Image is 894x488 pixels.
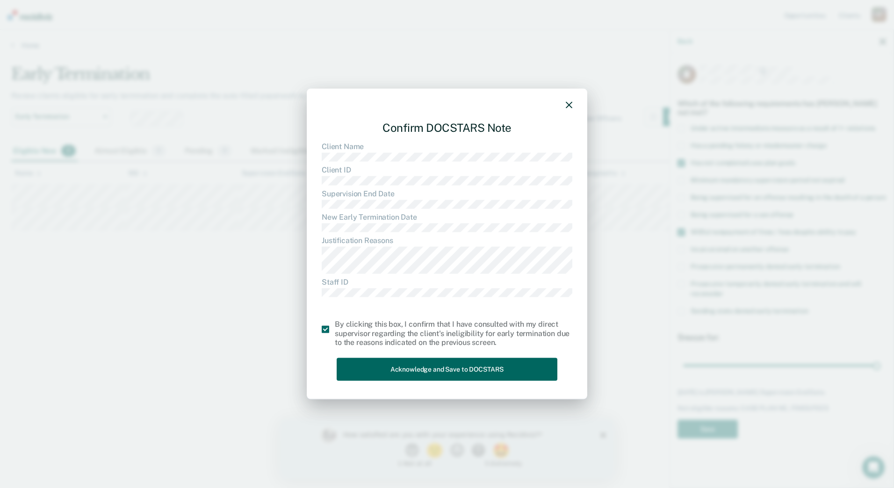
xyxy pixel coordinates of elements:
button: 5 [213,25,232,39]
button: Acknowledge and Save to DOCSTARS [337,358,557,381]
img: Profile image for Kim [41,9,56,24]
button: 3 [170,25,187,39]
div: 1 - Not at all [64,42,152,48]
div: Confirm DOCSTARS Note [322,114,572,142]
button: 1 [125,25,142,39]
button: 2 [146,25,166,39]
div: Close survey [321,14,326,20]
button: 4 [192,25,208,39]
div: 5 - Extremely [205,42,294,48]
dt: Client Name [322,142,572,151]
dt: Staff ID [322,278,572,287]
dt: New Early Termination Date [322,213,572,222]
dt: Justification Reasons [322,236,572,245]
div: How satisfied are you with your experience using Recidiviz? [64,12,280,21]
dt: Supervision End Date [322,189,572,198]
dt: Client ID [322,165,572,174]
div: By clicking this box, I confirm that I have consulted with my direct supervisor regarding the cli... [335,320,572,347]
